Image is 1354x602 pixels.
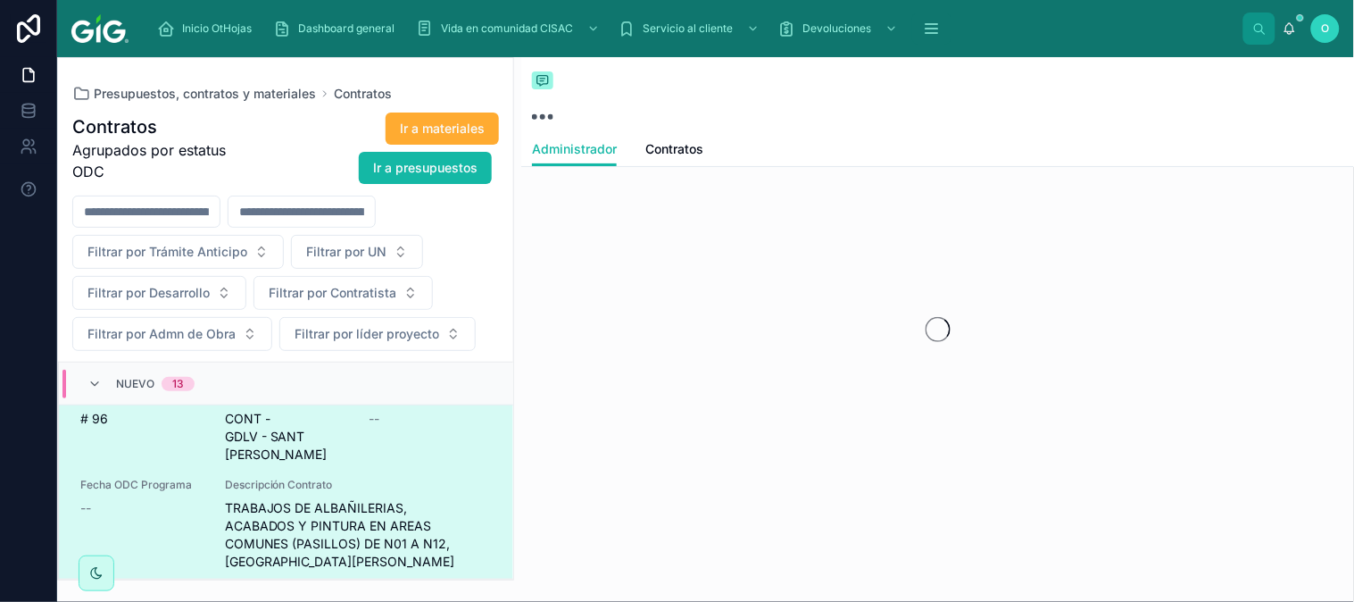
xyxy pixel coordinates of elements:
a: Administrador [532,133,617,167]
span: -- [369,410,379,428]
span: Servicio al cliente [643,21,733,36]
span: Descripción Contrato [225,478,492,492]
a: ID# 96TítuloCONT - GDLV - SANT [PERSON_NAME]# orden de compra--Fecha ODC Programa--Descripción Co... [59,363,513,596]
span: Dashboard general [298,21,395,36]
span: Contratos [645,140,703,158]
div: 13 [172,377,184,391]
button: Ir a materiales [386,113,499,145]
a: Servicio al cliente [612,13,768,45]
button: Select Button [279,317,476,351]
button: Select Button [291,235,423,269]
a: Contratos [645,133,703,169]
img: App logo [71,14,129,43]
span: Inicio OtHojas [182,21,252,36]
a: Contratos [334,85,392,103]
span: Filtrar por Trámite Anticipo [87,243,247,261]
span: Presupuestos, contratos y materiales [94,85,316,103]
span: CONT - GDLV - SANT [PERSON_NAME] [225,410,348,464]
span: Filtrar por Desarrollo [87,284,210,302]
span: Nuevo [116,377,154,391]
a: Devoluciones [772,13,907,45]
h1: Contratos [72,114,246,139]
span: Filtrar por UN [306,243,386,261]
span: Vida en comunidad CISAC [441,21,573,36]
span: -- [80,499,91,517]
a: Dashboard general [268,13,407,45]
button: Select Button [72,276,246,310]
button: Select Button [72,235,284,269]
span: Fecha ODC Programa [80,478,204,492]
a: Inicio OtHojas [152,13,264,45]
a: Vida en comunidad CISAC [411,13,609,45]
button: Select Button [253,276,433,310]
span: TRABAJOS DE ALBAÑILERIAS, ACABADOS Y PINTURA EN AREAS COMUNES (PASILLOS) DE N01 A N12, [GEOGRAPHI... [225,499,492,571]
span: O [1322,21,1330,36]
span: Devoluciones [802,21,871,36]
span: Agrupados por estatus ODC [72,139,246,182]
span: Ir a presupuestos [373,159,478,177]
button: Select Button [72,317,272,351]
a: Presupuestos, contratos y materiales [72,85,316,103]
span: Filtrar por Contratista [269,284,396,302]
span: Filtrar por líder proyecto [295,325,439,343]
span: Filtrar por Admn de Obra [87,325,236,343]
div: scrollable content [143,9,1243,48]
button: Ir a presupuestos [359,152,492,184]
span: Ir a materiales [400,120,485,138]
span: # 96 [80,410,204,428]
span: Administrador [532,140,617,158]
